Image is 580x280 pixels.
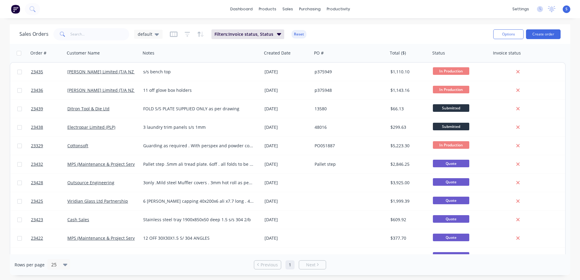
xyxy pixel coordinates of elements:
[254,262,281,268] a: Previous page
[432,50,445,56] div: Status
[390,124,426,130] div: $299.63
[433,160,469,167] span: Quote
[390,235,426,241] div: $377.70
[315,124,382,130] div: 48016
[315,87,382,93] div: p375948
[67,50,100,56] div: Customer Name
[31,100,67,118] a: 23439
[11,5,20,14] img: Factory
[315,106,382,112] div: 13580
[67,106,110,112] a: Ditron Tool & Die Ltd
[314,50,324,56] div: PO #
[296,5,324,14] div: purchasing
[67,180,114,185] a: Outsource Engineering
[279,5,296,14] div: sales
[67,87,160,93] a: [PERSON_NAME] Limited (T/A NZ Creameries)
[565,6,568,12] span: S
[493,50,521,56] div: Invoice status
[433,86,469,93] span: In Production
[31,124,43,130] span: 23438
[31,217,43,223] span: 23423
[433,67,469,75] span: In Production
[390,106,426,112] div: $66.13
[67,235,151,241] a: MPS (Maintenance & Project Services Ltd)
[299,262,326,268] a: Next page
[143,198,254,204] div: 6 [PERSON_NAME] capping 40x200x6 ali x7.7 long . 40x40x6 ali angle 7.7 long . no holes and no pow...
[31,69,43,75] span: 23435
[265,235,310,241] div: [DATE]
[31,106,43,112] span: 23439
[143,87,254,93] div: 11 off glove box holders
[31,63,67,81] a: 23435
[433,197,469,204] span: Quote
[31,229,67,247] a: 23422
[433,234,469,241] span: Quote
[265,69,310,75] div: [DATE]
[265,124,310,130] div: [DATE]
[211,29,284,39] button: Filters:Invoice status, Status
[143,161,254,167] div: Pallet step .5mm ali tread plate. 6off . all folds to be 90 degrees as our press will not over be...
[143,235,254,241] div: 12 OFF 30X30X1.5 S/ 304 ANGLES
[31,180,43,186] span: 23428
[526,29,561,39] button: Create order
[143,69,254,75] div: s/s bench top
[390,180,426,186] div: $3,925.00
[265,217,310,223] div: [DATE]
[31,155,67,173] a: 23432
[265,198,310,204] div: [DATE]
[214,31,273,37] span: Filters: Invoice status, Status
[265,106,310,112] div: [DATE]
[143,106,254,112] div: FOLD S/S PLATE SUPPLIED ONLY as per drawing
[143,217,254,223] div: Stainless steel tray 1900x850x50 deep 1.5 s/s 304 2/b
[143,143,254,149] div: Guarding as required . With perspex and powder coated
[15,262,45,268] span: Rows per page
[292,30,306,38] button: Reset
[251,260,329,269] ul: Pagination
[265,143,310,149] div: [DATE]
[433,141,469,149] span: In Production
[138,31,152,37] span: default
[390,217,426,223] div: $609.92
[143,124,254,130] div: 3 laundry trim panels s/s 1mm
[67,69,160,75] a: [PERSON_NAME] Limited (T/A NZ Creameries)
[433,104,469,112] span: Submitted
[390,198,426,204] div: $1,999.39
[509,5,532,14] div: settings
[390,87,426,93] div: $1,143.16
[265,87,310,93] div: [DATE]
[306,262,315,268] span: Next
[67,124,115,130] a: Electropar Limited (PLP)
[31,81,67,99] a: 23436
[67,198,128,204] a: Viridian Glass Ltd Partnership
[265,180,310,186] div: [DATE]
[67,143,88,148] a: Cottonsoft
[70,28,130,40] input: Search...
[31,248,67,266] a: 23421
[31,161,43,167] span: 23432
[390,50,406,56] div: Total ($)
[31,118,67,136] a: 23438
[31,254,43,260] span: 23421
[433,252,469,260] span: Quote
[265,161,310,167] div: [DATE]
[261,262,278,268] span: Previous
[31,87,43,93] span: 23436
[19,31,49,37] h1: Sales Orders
[31,235,43,241] span: 23422
[31,174,67,192] a: 23428
[315,143,382,149] div: PO051887
[31,192,67,210] a: 23425
[265,254,310,260] div: [DATE]
[30,50,46,56] div: Order #
[390,69,426,75] div: $1,110.10
[390,143,426,149] div: $5,223.30
[256,5,279,14] div: products
[390,254,426,260] div: $0.00
[285,260,295,269] a: Page 1 is your current page
[390,161,426,167] div: $2,846.25
[143,180,254,186] div: 3only .Mild steel Muffler covers . 3mm hot roll as per drawings .Painting is up to customer to so...
[324,5,353,14] div: productivity
[493,29,524,39] button: Options
[31,211,67,229] a: 23423
[433,123,469,130] span: Submitted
